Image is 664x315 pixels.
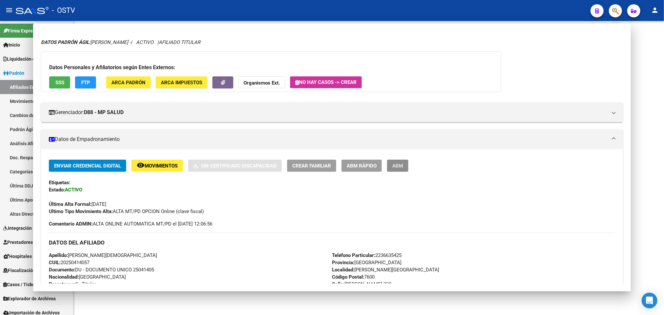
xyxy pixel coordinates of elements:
[49,260,89,266] span: 20250414057
[3,41,20,49] span: Inicio
[238,76,285,89] button: Organismos Ext.
[49,281,75,287] strong: Parentesco:
[145,163,178,169] span: Movimientos
[292,163,331,169] span: Crear Familiar
[342,160,382,172] button: ABM Rápido
[49,208,204,214] span: ALTA MT/PD OPCION Online (clave fiscal)
[49,274,79,280] strong: Nacionalidad:
[81,80,90,86] span: FTP
[3,267,43,274] span: Fiscalización RG
[347,163,377,169] span: ABM Rápido
[49,267,154,273] span: DU - DOCUMENTO UNICO 25041405
[49,281,96,287] span: 0 - Titular
[49,208,113,214] strong: Ultimo Tipo Movimiento Alta:
[49,221,93,227] strong: Comentario ADMIN:
[41,39,200,45] i: | ACTIVO |
[332,267,439,273] span: [PERSON_NAME][GEOGRAPHIC_DATA]
[332,260,401,266] span: [GEOGRAPHIC_DATA]
[49,76,70,89] button: SSS
[49,180,70,186] strong: Etiquetas:
[156,76,207,89] button: ARCA Impuestos
[159,39,200,45] span: AFILIADO TITULAR
[332,252,375,258] strong: Teléfono Particular:
[332,281,344,287] strong: Calle:
[49,201,91,207] strong: Última Alta Formal:
[41,39,131,45] span: [PERSON_NAME] -
[387,160,408,172] button: ABM
[106,76,151,89] button: ARCA Padrón
[41,103,623,122] mat-expansion-panel-header: Gerenciador:D88 - MP SALUD
[3,55,61,63] span: Liquidación de Convenios
[49,220,212,227] span: ALTA ONLINE AUTOMATICA MT/PD el [DATE] 12:06:56
[332,260,354,266] strong: Provincia:
[49,252,157,258] span: [PERSON_NAME][DEMOGRAPHIC_DATA]
[49,239,615,246] h3: DATOS DEL AFILIADO
[3,295,56,302] span: Explorador de Archivos
[3,253,51,260] span: Hospitales Públicos
[642,293,657,308] div: Open Intercom Messenger
[3,281,39,288] span: Casos / Tickets
[84,108,124,116] strong: D88 - MP SALUD
[49,135,607,143] mat-panel-title: Datos de Empadronamiento
[201,163,277,169] span: Sin Certificado Discapacidad
[49,267,75,273] strong: Documento:
[65,187,82,193] strong: ACTIVO
[332,274,375,280] span: 7600
[3,225,64,232] span: Integración (discapacidad)
[41,39,90,45] strong: DATOS PADRÓN ÁGIL:
[3,27,37,34] span: Firma Express
[161,80,202,86] span: ARCA Impuestos
[137,161,145,169] mat-icon: remove_red_eye
[3,239,63,246] span: Prestadores / Proveedores
[332,252,401,258] span: 2236635425
[55,80,64,86] span: SSS
[3,69,24,77] span: Padrón
[111,80,146,86] span: ARCA Padrón
[295,79,357,85] span: No hay casos -> Crear
[49,187,65,193] strong: Estado:
[392,163,403,169] span: ABM
[49,64,493,71] h3: Datos Personales y Afiliatorios según Entes Externos:
[54,163,121,169] span: Enviar Credencial Digital
[75,76,96,89] button: FTP
[188,160,282,172] button: Sin Certificado Discapacidad
[49,274,126,280] span: [GEOGRAPHIC_DATA]
[49,201,106,207] span: [DATE]
[244,80,280,86] strong: Organismos Ext.
[52,3,75,18] span: - OSTV
[41,129,623,149] mat-expansion-panel-header: Datos de Empadronamiento
[49,160,126,172] button: Enviar Credencial Digital
[290,76,362,88] button: No hay casos -> Crear
[49,108,607,116] mat-panel-title: Gerenciador:
[49,252,68,258] strong: Apellido:
[332,267,354,273] strong: Localidad:
[651,6,659,14] mat-icon: person
[332,274,364,280] strong: Código Postal:
[49,260,61,266] strong: CUIL:
[5,6,13,14] mat-icon: menu
[332,281,391,287] span: [PERSON_NAME] 238
[287,160,336,172] button: Crear Familiar
[131,160,183,172] button: Movimientos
